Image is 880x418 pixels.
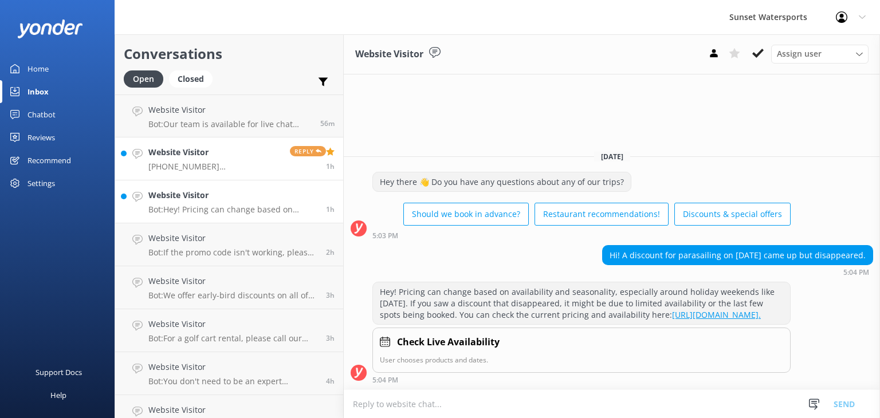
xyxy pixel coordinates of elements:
[115,180,343,223] a: Website VisitorBot:Hey! Pricing can change based on availability and seasonality, especially arou...
[148,275,317,287] h4: Website Visitor
[50,384,66,407] div: Help
[169,72,218,85] a: Closed
[603,246,873,265] div: Hi! A discount for parasailing on [DATE] came up but disappeared.
[326,204,335,214] span: Aug 31 2025 04:04pm (UTC -05:00) America/Cancun
[36,361,82,384] div: Support Docs
[148,146,281,159] h4: Website Visitor
[115,223,343,266] a: Website VisitorBot:If the promo code isn't working, please contact the Sunset Watersports team at...
[602,268,873,276] div: Aug 31 2025 04:04pm (UTC -05:00) America/Cancun
[373,282,790,324] div: Hey! Pricing can change based on availability and seasonality, especially around holiday weekends...
[115,309,343,352] a: Website VisitorBot:For a golf cart rental, please call our office at [PHONE_NUMBER] to make a res...
[27,57,49,80] div: Home
[148,104,312,116] h4: Website Visitor
[674,203,791,226] button: Discounts & special offers
[148,161,281,172] p: [PHONE_NUMBER] [PERSON_NAME]
[777,48,822,60] span: Assign user
[27,80,49,103] div: Inbox
[115,137,343,180] a: Website Visitor[PHONE_NUMBER] [PERSON_NAME]Reply1h
[403,203,529,226] button: Should we book in advance?
[372,376,791,384] div: Aug 31 2025 04:04pm (UTC -05:00) America/Cancun
[27,103,56,126] div: Chatbot
[148,318,317,330] h4: Website Visitor
[290,146,326,156] span: Reply
[355,47,423,62] h3: Website Visitor
[148,119,312,129] p: Bot: Our team is available for live chat from 8am to 8pm. You can also give us a call at [PHONE_N...
[535,203,669,226] button: Restaurant recommendations!
[124,70,163,88] div: Open
[326,290,335,300] span: Aug 31 2025 02:49pm (UTC -05:00) America/Cancun
[27,149,71,172] div: Recommend
[372,377,398,384] strong: 5:04 PM
[169,70,213,88] div: Closed
[115,352,343,395] a: Website VisitorBot:You don't need to be an expert swimmer to enjoy our tours, but basic swimming ...
[115,266,343,309] a: Website VisitorBot:We offer early-bird discounts on all of our morning trips! When you book direc...
[148,247,317,258] p: Bot: If the promo code isn't working, please contact the Sunset Watersports team at [PHONE_NUMBER...
[373,172,631,192] div: Hey there 👋 Do you have any questions about any of our trips?
[148,404,317,416] h4: Website Visitor
[326,247,335,257] span: Aug 31 2025 03:06pm (UTC -05:00) America/Cancun
[672,309,761,320] a: [URL][DOMAIN_NAME].
[124,72,169,85] a: Open
[326,333,335,343] span: Aug 31 2025 02:46pm (UTC -05:00) America/Cancun
[148,361,317,373] h4: Website Visitor
[17,19,83,38] img: yonder-white-logo.png
[27,126,55,149] div: Reviews
[843,269,869,276] strong: 5:04 PM
[372,231,791,239] div: Aug 31 2025 04:03pm (UTC -05:00) America/Cancun
[148,376,317,387] p: Bot: You don't need to be an expert swimmer to enjoy our tours, but basic swimming ability is str...
[148,204,317,215] p: Bot: Hey! Pricing can change based on availability and seasonality, especially around holiday wee...
[115,94,343,137] a: Website VisitorBot:Our team is available for live chat from 8am to 8pm. You can also give us a ca...
[326,161,335,171] span: Aug 31 2025 04:29pm (UTC -05:00) America/Cancun
[148,333,317,344] p: Bot: For a golf cart rental, please call our office at [PHONE_NUMBER] to make a reservation. It's...
[148,232,317,245] h4: Website Visitor
[594,152,630,161] span: [DATE]
[148,189,317,202] h4: Website Visitor
[124,43,335,65] h2: Conversations
[372,232,398,239] strong: 5:03 PM
[397,335,500,350] h4: Check Live Availability
[380,354,783,365] p: User chooses products and dates.
[771,45,869,63] div: Assign User
[148,290,317,301] p: Bot: We offer early-bird discounts on all of our morning trips! When you book directly with us, w...
[320,119,335,128] span: Aug 31 2025 04:54pm (UTC -05:00) America/Cancun
[27,172,55,195] div: Settings
[326,376,335,386] span: Aug 31 2025 01:37pm (UTC -05:00) America/Cancun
